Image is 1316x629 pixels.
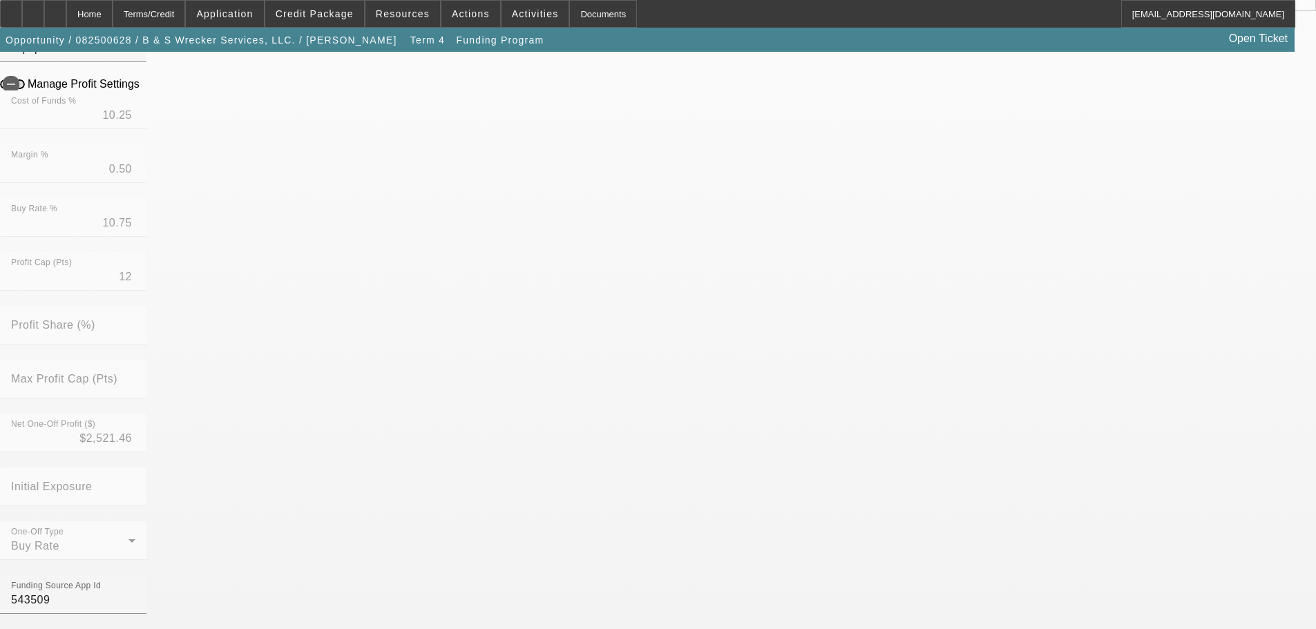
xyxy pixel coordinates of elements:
[11,97,76,106] mat-label: Cost of Funds %
[11,581,101,590] mat-label: Funding Source App Id
[456,35,544,46] span: Funding Program
[196,8,253,19] span: Application
[265,1,364,27] button: Credit Package
[452,28,547,52] button: Funding Program
[452,8,490,19] span: Actions
[11,420,95,429] mat-label: Net One-Off Profit ($)
[11,151,48,159] mat-label: Margin %
[410,35,445,46] span: Term 4
[365,1,440,27] button: Resources
[6,35,397,46] span: Opportunity / 082500628 / B & S Wrecker Services, LLC. / [PERSON_NAME]
[276,8,354,19] span: Credit Package
[11,204,57,213] mat-label: Buy Rate %
[1223,27,1293,50] a: Open Ticket
[11,373,117,385] mat-label: Max Profit Cap (Pts)
[11,528,64,536] mat-label: One-Off Type
[406,28,450,52] button: Term 4
[441,1,500,27] button: Actions
[25,78,140,90] label: Manage Profit Settings
[512,8,559,19] span: Activities
[11,319,95,331] mat-label: Profit Share (%)
[11,481,92,492] mat-label: Initial Exposure
[376,8,430,19] span: Resources
[186,1,263,27] button: Application
[502,1,569,27] button: Activities
[11,258,72,267] mat-label: Profit Cap (Pts)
